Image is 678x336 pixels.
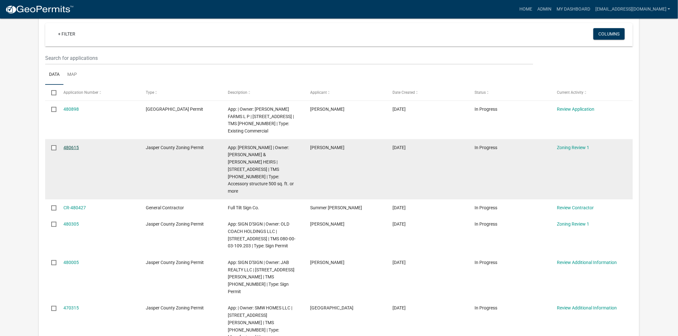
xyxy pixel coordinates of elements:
a: Map [63,65,81,85]
span: Taylor Halpin [310,221,344,227]
datatable-header-cell: Description [222,85,304,100]
a: Zoning Review 1 [557,145,589,150]
a: Review Application [557,107,594,112]
a: 480305 [63,221,79,227]
a: Zoning Review 1 [557,221,589,227]
span: Angla Bonaparte [310,145,344,150]
span: Jasper County Zoning Permit [146,145,204,150]
span: Date Created [393,90,415,95]
span: 09/18/2025 [393,221,406,227]
span: Jasper County Zoning Permit [146,260,204,265]
span: Taylor Halpin [310,260,344,265]
datatable-header-cell: Type [140,85,222,100]
span: Type [146,90,154,95]
span: App: Angela Bonaparte | Owner: FORD NAT & J A FORD HEIRS | 5574 south okatie hwy | TMS 039-00-10-... [228,145,294,194]
datatable-header-cell: Application Number [57,85,140,100]
span: Brent Dozeman [310,107,344,112]
datatable-header-cell: Applicant [304,85,386,100]
span: In Progress [475,107,498,112]
span: App: SIGN D'SIGN | Owner: OLD COACH HOLDINGS LLC | 61 SCHINGER AVE | TMS 080-00-03-109.203 | Type... [228,221,296,248]
a: 470315 [63,305,79,310]
a: + Filter [53,28,80,40]
a: Home [517,3,535,15]
span: Jasper County Zoning Permit [146,221,204,227]
span: 09/17/2025 [393,260,406,265]
a: My Dashboard [554,3,593,15]
button: Columns [593,28,625,40]
span: Summer Trull [310,205,362,210]
span: App: | Owner: VOLKERT FARMS L P | 28 RICE POND RD | TMS 080-00-03-085 | Type: Existing Commercial [228,107,294,133]
span: Description [228,90,248,95]
span: Status [475,90,486,95]
span: In Progress [475,205,498,210]
a: Review Contractor [557,205,594,210]
span: Full Tilt Sign Co. [228,205,260,210]
a: Review Additional Information [557,260,617,265]
span: 09/18/2025 [393,145,406,150]
span: App: SIGN D'SIGN | Owner: JAB REALTY LLC | 79 RILEY FARM RD | TMS 080-00-03-025 | Type: Sign Permit [228,260,295,294]
datatable-header-cell: Current Activity [551,85,633,100]
span: In Progress [475,145,498,150]
datatable-header-cell: Select [45,85,57,100]
span: Sierra Green [310,305,353,310]
input: Search for applications [45,52,533,65]
datatable-header-cell: Date Created [386,85,469,100]
span: Jasper County Building Permit [146,107,203,112]
a: CR-480427 [63,205,86,210]
span: Application Number [63,90,98,95]
span: General Contractor [146,205,184,210]
datatable-header-cell: Status [468,85,551,100]
span: 08/27/2025 [393,305,406,310]
span: In Progress [475,305,498,310]
span: In Progress [475,260,498,265]
span: 09/18/2025 [393,205,406,210]
a: Data [45,65,63,85]
span: Current Activity [557,90,583,95]
a: Review Additional Information [557,305,617,310]
span: In Progress [475,221,498,227]
span: 09/19/2025 [393,107,406,112]
a: 480615 [63,145,79,150]
a: 480898 [63,107,79,112]
span: Applicant [310,90,327,95]
a: 480005 [63,260,79,265]
a: Admin [535,3,554,15]
span: Jasper County Zoning Permit [146,305,204,310]
a: [EMAIL_ADDRESS][DOMAIN_NAME] [593,3,673,15]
